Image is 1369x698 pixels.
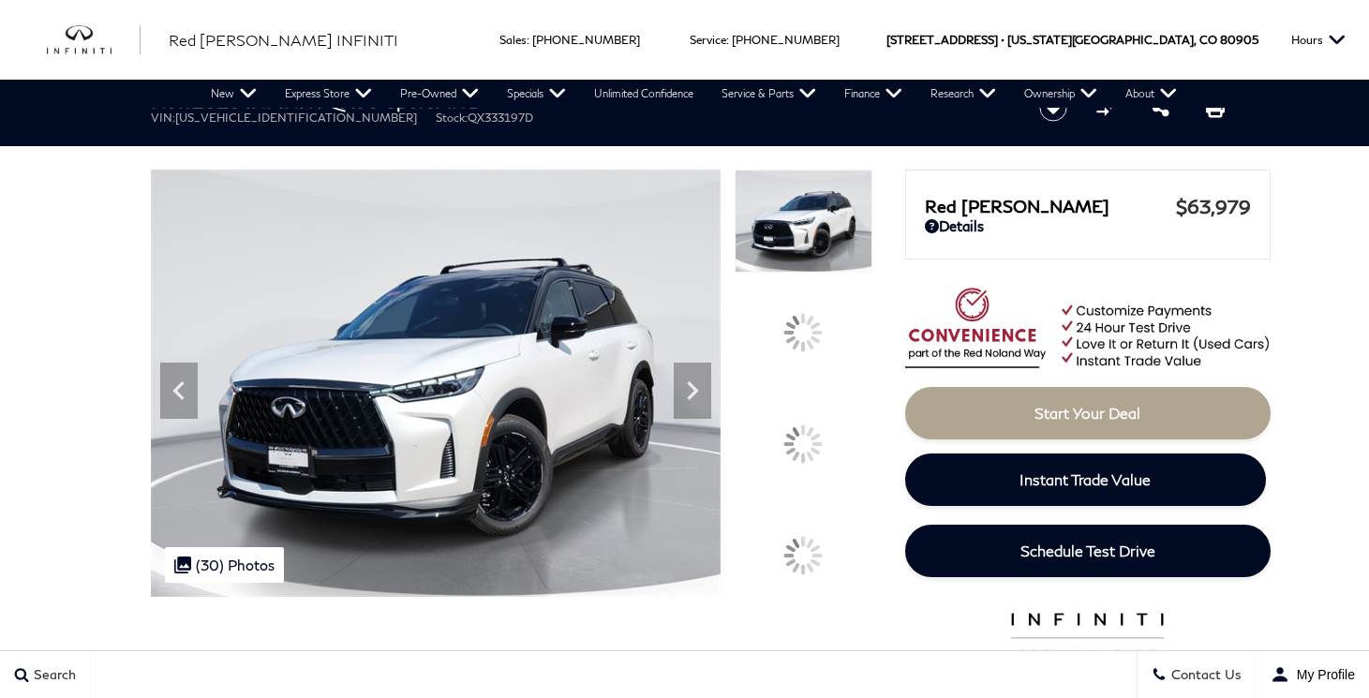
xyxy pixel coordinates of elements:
a: infiniti [47,25,141,55]
img: New 2026 2T RAD WHT INFINITI Sport AWD image 1 [735,170,871,273]
a: Red [PERSON_NAME] INFINITI [169,29,398,52]
a: Unlimited Confidence [580,80,707,108]
a: Service & Parts [707,80,830,108]
a: Express Store [271,80,386,108]
span: VIN: [151,111,175,125]
a: Details [925,217,1251,234]
span: Red [PERSON_NAME] [925,196,1176,216]
span: QX333197D [468,111,533,125]
span: My Profile [1289,667,1355,682]
a: Red [PERSON_NAME] $63,979 [925,195,1251,217]
img: INFINITI [47,25,141,55]
nav: Main Navigation [197,80,1191,108]
span: Stock: [436,111,468,125]
button: user-profile-menu [1257,651,1369,698]
span: : [726,33,729,47]
span: Instant Trade Value [1019,470,1151,488]
a: [PHONE_NUMBER] [732,33,840,47]
a: Ownership [1010,80,1111,108]
span: Red [PERSON_NAME] INFINITI [169,31,398,49]
img: infinitipremiumcare.png [996,608,1179,683]
span: : [527,33,529,47]
span: Search [29,667,76,683]
span: [US_VEHICLE_IDENTIFICATION_NUMBER] [175,111,417,125]
span: Sales [499,33,527,47]
a: Schedule Test Drive [905,525,1271,577]
a: Research [916,80,1010,108]
span: Start Your Deal [1034,404,1140,422]
button: Compare vehicle [1094,94,1122,122]
span: Service [690,33,726,47]
img: New 2026 2T RAD WHT INFINITI Sport AWD image 1 [151,170,722,597]
span: $63,979 [1176,195,1251,217]
div: (30) Photos [165,547,284,583]
span: Contact Us [1167,667,1242,683]
a: About [1111,80,1191,108]
a: New [197,80,271,108]
a: Instant Trade Value [905,453,1266,506]
a: Pre-Owned [386,80,493,108]
a: Finance [830,80,916,108]
a: Specials [493,80,580,108]
a: [STREET_ADDRESS] • [US_STATE][GEOGRAPHIC_DATA], CO 80905 [886,33,1258,47]
span: Schedule Test Drive [1020,542,1155,559]
a: [PHONE_NUMBER] [532,33,640,47]
a: Start Your Deal [905,387,1271,439]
